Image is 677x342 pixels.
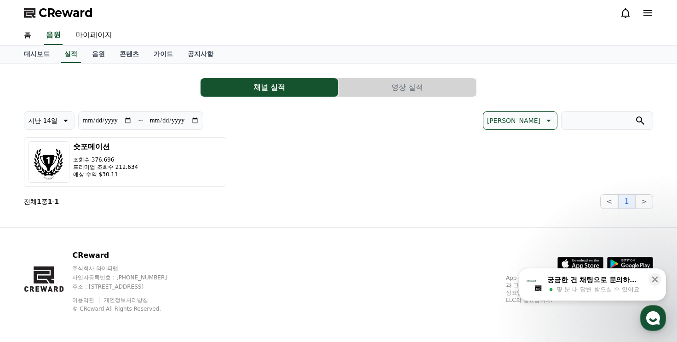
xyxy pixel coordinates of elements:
a: 채널 실적 [201,78,338,97]
button: < [600,194,618,209]
button: 지난 14일 [24,111,75,130]
p: CReward [72,250,184,261]
p: © CReward All Rights Reserved. [72,305,184,313]
p: 지난 14일 [28,114,57,127]
p: 예상 수익 $30.11 [73,171,138,178]
p: 사업자등록번호 : [PHONE_NUMBER] [72,274,184,281]
span: CReward [39,6,93,20]
a: 개인정보처리방침 [104,297,148,303]
img: 숏포메이션 [28,141,69,183]
p: 주식회사 와이피랩 [72,265,184,272]
a: 음원 [85,46,112,63]
a: 마이페이지 [68,26,120,45]
a: 이용약관 [72,297,101,303]
button: 채널 실적 [201,78,338,97]
button: 영상 실적 [338,78,476,97]
h3: 숏포메이션 [73,141,138,152]
a: CReward [24,6,93,20]
a: 영상 실적 [338,78,476,97]
a: 대시보드 [17,46,57,63]
a: 음원 [44,26,63,45]
strong: 1 [55,198,59,205]
p: 프리미엄 조회수 212,634 [73,163,138,171]
p: [PERSON_NAME] [487,114,540,127]
button: 1 [618,194,635,209]
button: [PERSON_NAME] [483,111,557,130]
button: > [635,194,653,209]
a: 콘텐츠 [112,46,146,63]
strong: 1 [48,198,52,205]
a: 공지사항 [180,46,221,63]
p: App Store, iCloud, iCloud Drive 및 iTunes Store는 미국과 그 밖의 나라 및 지역에서 등록된 Apple Inc.의 서비스 상표입니다. Goo... [506,274,653,304]
p: 주소 : [STREET_ADDRESS] [72,283,184,290]
a: 실적 [61,46,81,63]
p: ~ [138,115,143,126]
button: 숏포메이션 조회수 376,696 프리미엄 조회수 212,634 예상 수익 $30.11 [24,137,226,187]
p: 조회수 376,696 [73,156,138,163]
strong: 1 [37,198,41,205]
p: 전체 중 - [24,197,59,206]
a: 홈 [17,26,39,45]
a: 가이드 [146,46,180,63]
